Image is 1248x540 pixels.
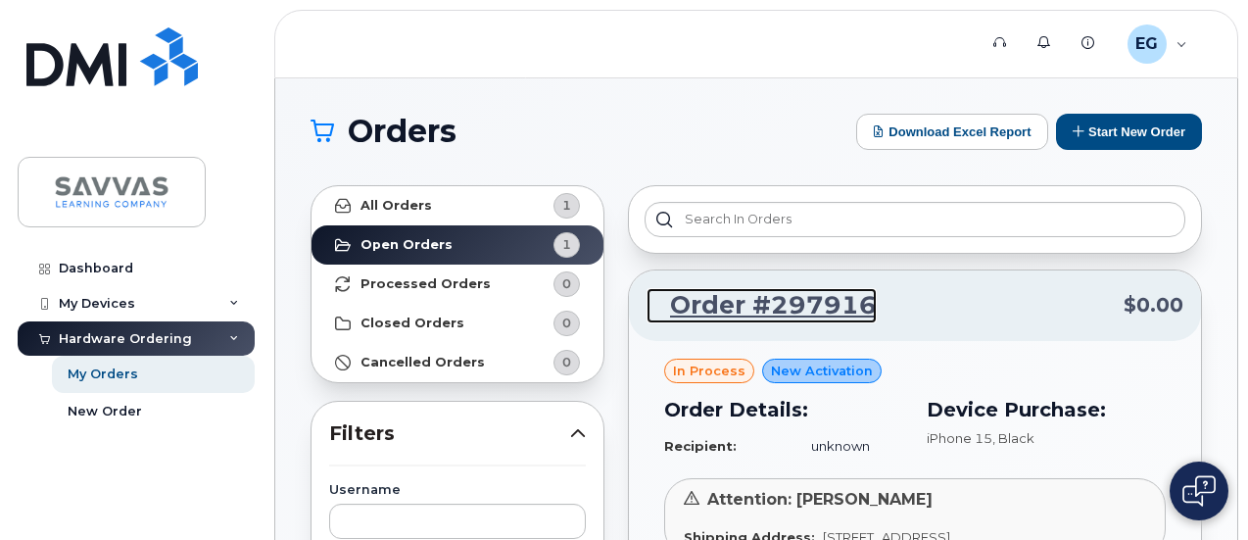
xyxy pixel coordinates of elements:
span: 0 [562,314,571,332]
span: , Black [992,430,1034,446]
span: Attention: [PERSON_NAME] [707,490,933,509]
strong: Cancelled Orders [360,355,485,370]
strong: Open Orders [360,237,453,253]
span: 1 [562,235,571,254]
input: Search in orders [645,202,1185,237]
img: Open chat [1182,475,1216,507]
strong: Closed Orders [360,316,464,331]
a: Closed Orders0 [312,304,603,343]
a: Order #297916 [647,288,877,323]
span: $0.00 [1124,291,1183,319]
strong: All Orders [360,198,432,214]
strong: Processed Orders [360,276,491,292]
a: All Orders1 [312,186,603,225]
span: in process [673,362,745,380]
span: Filters [329,419,570,448]
span: 0 [562,274,571,293]
a: Open Orders1 [312,225,603,265]
a: Processed Orders0 [312,265,603,304]
span: New Activation [771,362,873,380]
span: 0 [562,353,571,371]
h3: Device Purchase: [927,395,1166,424]
button: Download Excel Report [856,114,1048,150]
span: 1 [562,196,571,215]
button: Start New Order [1056,114,1202,150]
a: Cancelled Orders0 [312,343,603,382]
h3: Order Details: [664,395,903,424]
span: iPhone 15 [927,430,992,446]
strong: Recipient: [664,438,737,454]
span: Orders [348,117,456,146]
td: unknown [793,429,903,464]
label: Username [329,484,586,497]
